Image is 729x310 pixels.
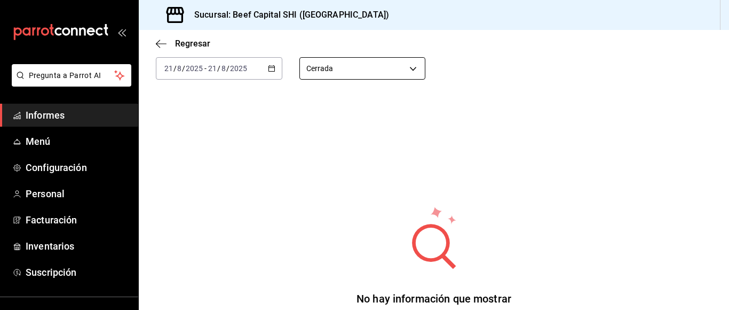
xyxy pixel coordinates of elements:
[177,64,182,73] input: --
[26,267,76,278] font: Suscripción
[26,136,51,147] font: Menú
[26,188,65,199] font: Personal
[26,162,87,173] font: Configuración
[208,64,217,73] input: --
[194,10,389,20] font: Sucursal: Beef Capital SHI ([GEOGRAPHIC_DATA])
[26,110,65,121] font: Informes
[226,64,229,73] font: /
[185,64,203,73] input: ----
[117,28,126,36] button: abrir_cajón_menú
[182,64,185,73] font: /
[26,241,74,252] font: Inventarios
[156,38,210,49] button: Regresar
[217,64,220,73] font: /
[229,64,248,73] input: ----
[12,64,131,87] button: Pregunta a Parrot AI
[175,38,210,49] font: Regresar
[26,214,77,226] font: Facturación
[221,64,226,73] input: --
[306,64,334,73] font: Cerrada
[356,292,511,305] font: No hay información que mostrar
[164,64,173,73] input: --
[29,71,101,80] font: Pregunta a Parrot AI
[173,64,177,73] font: /
[7,77,131,89] a: Pregunta a Parrot AI
[204,64,207,73] font: -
